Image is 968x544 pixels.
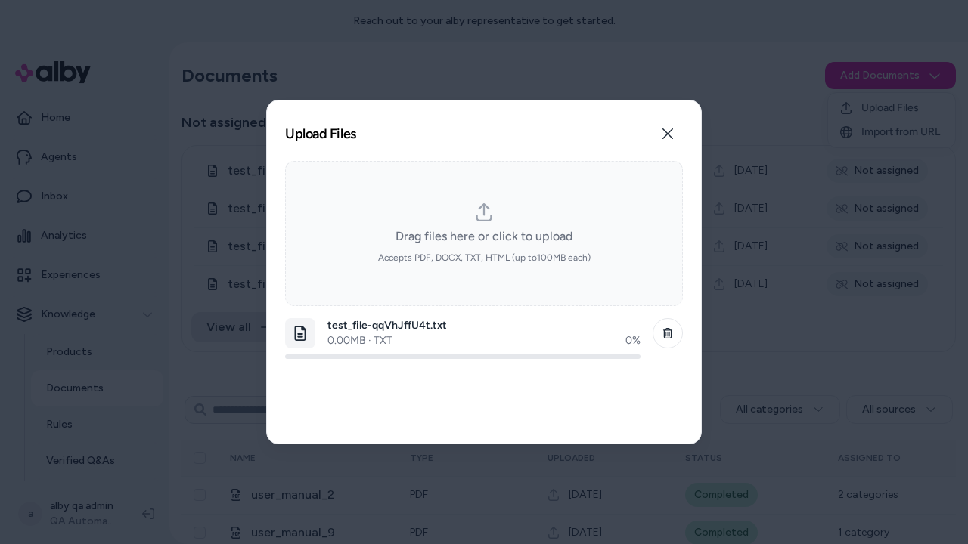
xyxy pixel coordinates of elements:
[327,318,641,333] p: test_file-qqVhJffU4t.txt
[327,333,392,348] p: 0.00 MB · TXT
[285,312,683,365] li: dropzone-file-list-item
[285,127,356,141] h2: Upload Files
[396,227,572,246] span: Drag files here or click to upload
[285,161,683,306] div: dropzone
[378,252,591,264] span: Accepts PDF, DOCX, TXT, HTML (up to 100 MB each)
[625,333,641,348] div: 0 %
[285,312,683,425] ol: dropzone-file-list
